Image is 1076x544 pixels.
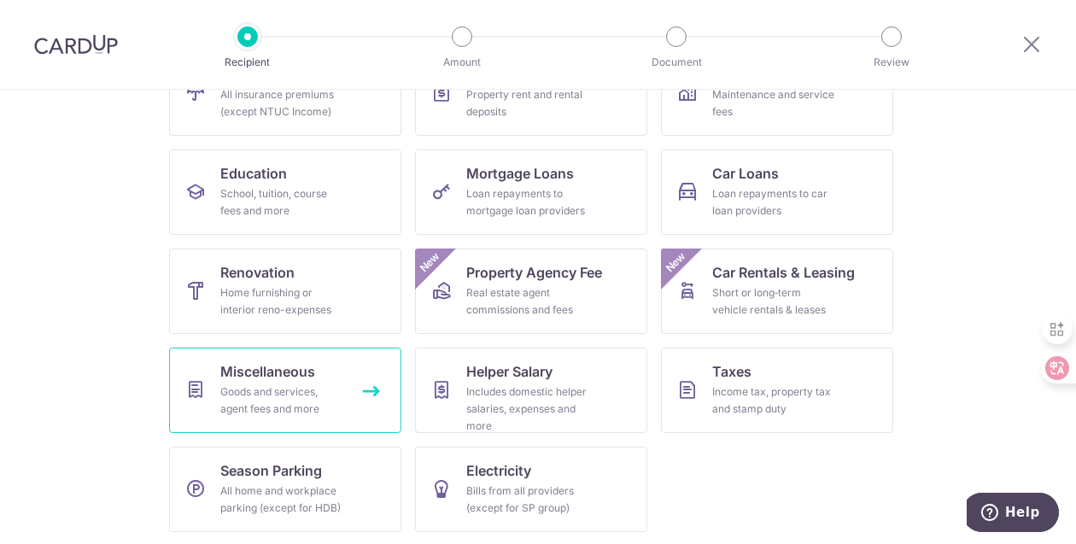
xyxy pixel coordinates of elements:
div: Loan repayments to car loan providers [712,185,835,219]
span: Miscellaneous [220,361,315,382]
span: Help [38,12,73,27]
a: Car LoansLoan repayments to car loan providers [661,149,893,235]
a: Helper SalaryIncludes domestic helper salaries, expenses and more [415,348,647,433]
p: Amount [399,54,525,71]
a: Mortgage LoansLoan repayments to mortgage loan providers [415,149,647,235]
a: MiscellaneousGoods and services, agent fees and more [169,348,401,433]
span: New [662,249,690,277]
div: Income tax, property tax and stamp duty [712,383,835,418]
div: Real estate agent commissions and fees [466,284,589,319]
span: Mortgage Loans [466,163,574,184]
div: Includes domestic helper salaries, expenses and more [466,383,589,435]
a: EducationSchool, tuition, course fees and more [169,149,401,235]
a: Maintenance and service fees [661,50,893,136]
span: Renovation [220,262,295,283]
span: Season Parking [220,460,322,481]
a: Property Agency FeeReal estate agent commissions and feesNew [415,249,647,334]
div: Loan repayments to mortgage loan providers [466,185,589,219]
a: TaxesIncome tax, property tax and stamp duty [661,348,893,433]
a: RenovationHome furnishing or interior reno-expenses [169,249,401,334]
div: Property rent and rental deposits [466,86,589,120]
img: CardUp [34,34,118,55]
div: Maintenance and service fees [712,86,835,120]
span: Education [220,163,287,184]
a: Property rent and rental deposits [415,50,647,136]
a: ElectricityBills from all providers (except for SP group) [415,447,647,532]
span: New [416,249,444,277]
div: All home and workplace parking (except for HDB) [220,483,343,517]
div: All insurance premiums (except NTUC Income) [220,86,343,120]
div: Short or long‑term vehicle rentals & leases [712,284,835,319]
div: Home furnishing or interior reno-expenses [220,284,343,319]
p: Document [613,54,740,71]
span: Car Loans [712,163,779,184]
div: Bills from all providers (except for SP group) [466,483,589,517]
p: Review [828,54,955,71]
a: All insurance premiums (except NTUC Income) [169,50,401,136]
a: Car Rentals & LeasingShort or long‑term vehicle rentals & leasesNew [661,249,893,334]
span: Helper Salary [466,361,553,382]
div: Goods and services, agent fees and more [220,383,343,418]
div: School, tuition, course fees and more [220,185,343,219]
a: Season ParkingAll home and workplace parking (except for HDB) [169,447,401,532]
iframe: Opens a widget where you can find more information [967,493,1059,535]
span: Property Agency Fee [466,262,602,283]
p: Recipient [184,54,311,71]
span: Electricity [466,460,531,481]
span: Car Rentals & Leasing [712,262,855,283]
span: Taxes [712,361,751,382]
